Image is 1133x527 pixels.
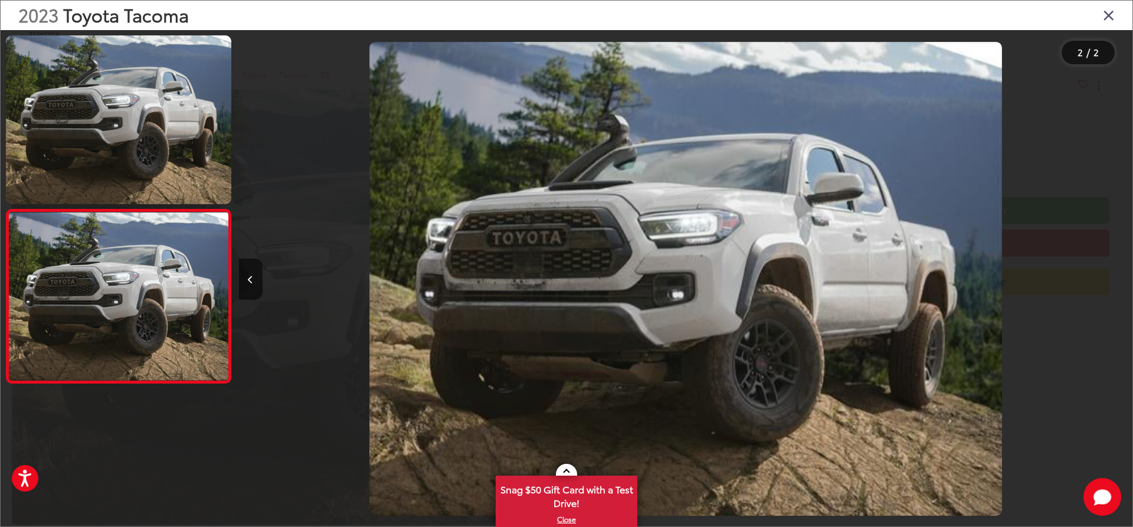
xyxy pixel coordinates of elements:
img: 2023 Toyota Tacoma SR [4,34,233,206]
span: / [1085,48,1091,57]
span: Toyota Tacoma [63,2,189,27]
span: Snag $50 Gift Card with a Test Drive! [497,477,636,513]
button: Previous image [239,258,263,300]
img: 2023 Toyota Tacoma SR [369,42,1002,516]
img: 2023 Toyota Tacoma SR [6,212,230,380]
span: 2 [1078,45,1083,58]
span: 2023 [18,2,58,27]
div: 2023 Toyota Tacoma SR 1 [239,42,1132,516]
span: 2 [1093,45,1099,58]
svg: Start Chat [1083,478,1121,516]
i: Close gallery [1103,7,1115,22]
button: Toggle Chat Window [1083,478,1121,516]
